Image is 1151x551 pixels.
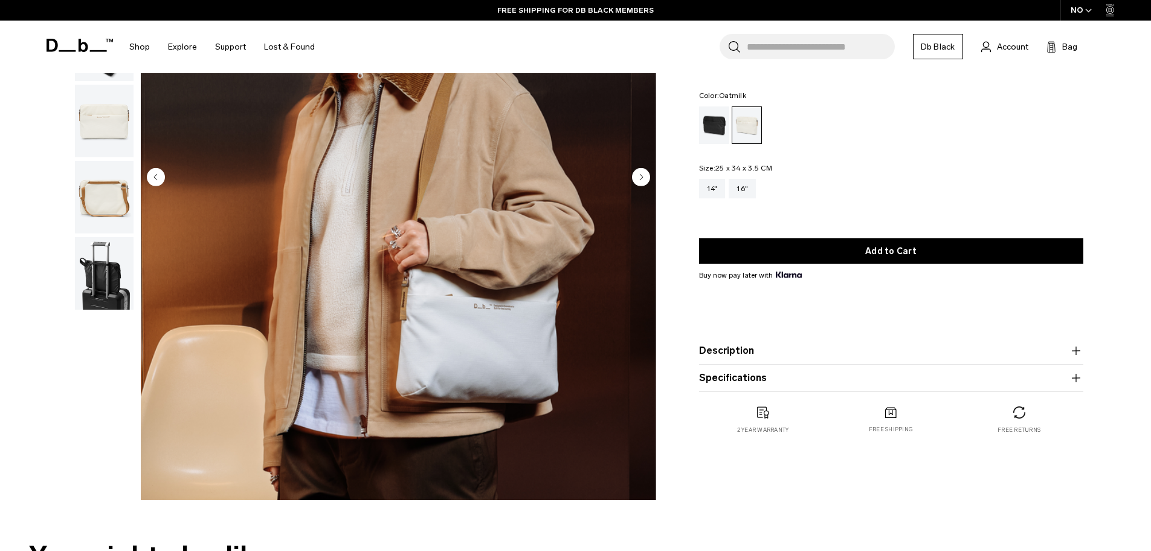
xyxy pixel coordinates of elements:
a: Account [981,39,1028,54]
a: Explore [168,25,197,68]
legend: Color: [699,92,746,99]
p: 2 year warranty [737,426,789,434]
a: 14" [699,179,726,198]
a: Support [215,25,246,68]
span: Oatmilk [719,91,746,100]
img: Ramverk Laptop sleeve 14" Oatmilk [75,237,134,310]
p: Free returns [998,426,1040,434]
button: Add to Cart [699,238,1083,264]
a: 16" [729,179,756,198]
button: Ramverk Laptop sleeve 14" Oatmilk [74,84,134,158]
button: Previous slide [147,168,165,188]
a: Oatmilk [732,106,762,144]
a: Shop [129,25,150,68]
span: Buy now pay later with [699,270,802,281]
a: Black Out [699,106,729,144]
span: 25 x 34 x 3.5 CM [715,164,772,172]
p: Free shipping [869,425,913,434]
a: FREE SHIPPING FOR DB BLACK MEMBERS [497,5,654,16]
img: Ramverk Laptop sleeve 14" Oatmilk [75,161,134,233]
button: Description [699,344,1083,358]
button: Specifications [699,371,1083,385]
legend: Size: [699,165,772,172]
button: Ramverk Laptop sleeve 14" Oatmilk [74,236,134,310]
nav: Main Navigation [120,21,324,73]
button: Next slide [632,168,650,188]
img: Ramverk Laptop sleeve 14" Oatmilk [75,85,134,157]
button: Bag [1046,39,1077,54]
img: {"height" => 20, "alt" => "Klarna"} [776,272,802,278]
span: Account [997,41,1028,53]
span: Bag [1062,41,1077,53]
button: Ramverk Laptop sleeve 14" Oatmilk [74,160,134,234]
a: Lost & Found [264,25,315,68]
a: Db Black [913,34,963,59]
